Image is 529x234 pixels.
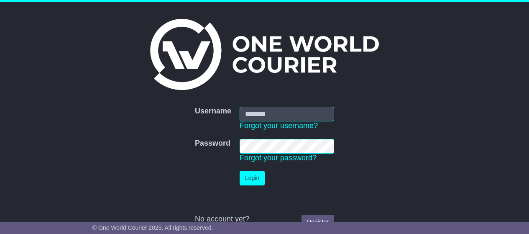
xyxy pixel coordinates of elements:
a: Register [302,215,334,229]
span: © One World Courier 2025. All rights reserved. [92,224,213,231]
a: Forgot your password? [240,154,317,162]
img: One World [150,19,378,90]
button: Login [240,171,265,185]
div: No account yet? [195,215,334,224]
label: Username [195,107,231,116]
label: Password [195,139,230,148]
a: Forgot your username? [240,121,318,130]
